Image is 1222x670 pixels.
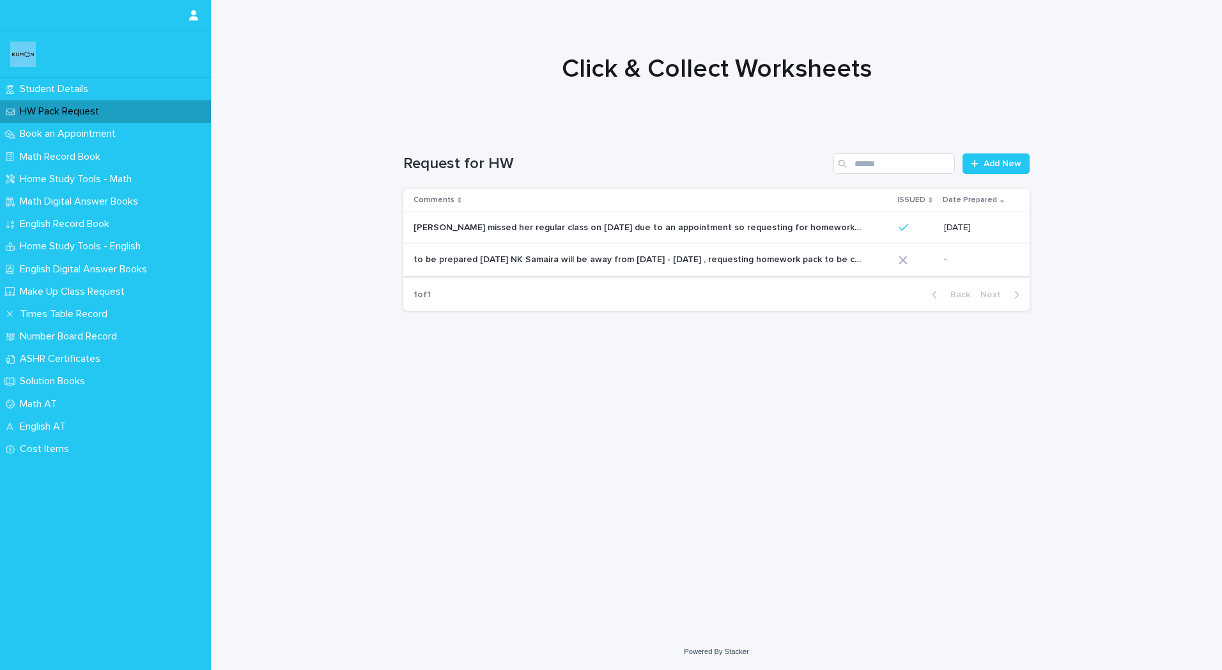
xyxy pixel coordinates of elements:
[414,220,863,233] p: Samaira missed her regular class on 30th Apr due to an appointment so requesting for homework to ...
[15,105,109,118] p: HW Pack Request
[15,331,127,343] p: Number Board Record
[15,443,79,455] p: Cost Items
[944,254,1009,265] p: -
[10,42,36,67] img: o6XkwfS7S2qhyeB9lxyF
[922,289,975,300] button: Back
[15,375,95,387] p: Solution Books
[15,173,142,185] p: Home Study Tools - Math
[15,286,135,298] p: Make Up Class Request
[414,193,454,207] p: Comments
[943,193,997,207] p: Date Prepared
[684,648,748,655] a: Powered By Stacker
[980,290,1009,299] span: Next
[403,155,828,173] h1: Request for HW
[15,240,151,253] p: Home Study Tools - English
[403,54,1030,84] h1: Click & Collect Worksheets
[403,279,441,311] p: 1 of 1
[15,196,148,208] p: Math Digital Answer Books
[403,244,1030,276] tr: to be prepared [DATE] NK Samaira will be away from [DATE] - [DATE] , requesting homework pack to ...
[833,153,955,174] input: Search
[15,308,118,320] p: Times Table Record
[15,128,126,140] p: Book an Appointment
[975,289,1030,300] button: Next
[414,252,863,265] p: to be prepared on wednesday NK Samaira will be away from 15th - 20th Aug , requesting homework pa...
[15,83,98,95] p: Student Details
[15,421,76,433] p: English AT
[943,290,970,299] span: Back
[403,212,1030,244] tr: [PERSON_NAME] missed her regular class on [DATE] due to an appointment so requesting for homework...
[15,263,157,276] p: English Digital Answer Books
[15,218,120,230] p: English Record Book
[15,151,111,163] p: Math Record Book
[15,398,67,410] p: Math AT
[944,222,1009,233] p: [DATE]
[15,353,111,365] p: ASHR Certificates
[963,153,1030,174] a: Add New
[984,159,1021,168] span: Add New
[897,193,925,207] p: ISSUED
